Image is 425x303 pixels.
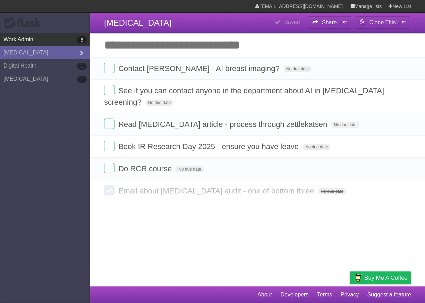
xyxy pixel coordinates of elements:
[104,63,114,73] label: Done
[104,163,114,173] label: Done
[353,272,363,284] img: Buy me a coffee
[331,122,359,128] span: No due date
[317,288,332,301] a: Terms
[118,120,329,129] span: Read [MEDICAL_DATA] article - process through zettlekatsen
[104,119,114,129] label: Done
[118,142,300,151] span: Book IR Research Day 2025 - ensure you have leave
[104,86,384,106] span: See if you can contact anyone in the department about AI in [MEDICAL_DATA] screening?
[104,85,114,95] label: Done
[303,144,331,150] span: No due date
[350,271,411,284] a: Buy me a coffee
[318,188,346,194] span: No due date
[176,166,204,172] span: No due date
[104,185,114,196] label: Done
[118,187,316,195] span: Email about [MEDICAL_DATA] audit - one of bottom three
[283,66,312,72] span: No due date
[77,63,87,70] b: 1
[104,18,171,27] span: [MEDICAL_DATA]
[284,19,300,25] b: Saved
[118,64,281,73] span: Contact [PERSON_NAME] - AI breast imaging?
[257,288,272,301] a: About
[367,288,411,301] a: Suggest a feature
[341,288,359,301] a: Privacy
[364,272,408,284] span: Buy me a coffee
[307,16,352,29] button: Share List
[118,164,173,173] span: Do RCR course
[77,76,87,83] b: 1
[104,141,114,151] label: Done
[280,288,308,301] a: Developers
[369,19,406,25] b: Clone This List
[77,36,87,43] b: 5
[145,99,173,106] span: No due date
[3,17,45,29] div: Flask
[354,16,411,29] button: Clone This List
[322,19,347,25] b: Share List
